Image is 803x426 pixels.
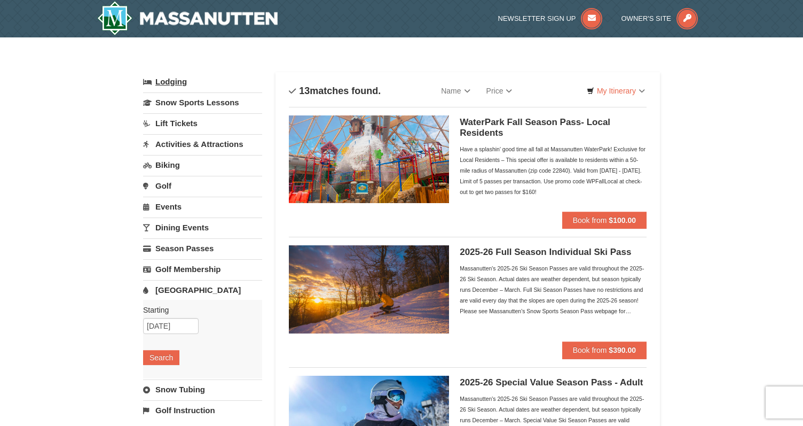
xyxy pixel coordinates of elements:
[433,80,478,102] a: Name
[621,14,698,22] a: Owner's Site
[143,280,262,300] a: [GEOGRAPHIC_DATA]
[498,14,576,22] span: Newsletter Sign Up
[143,400,262,420] a: Golf Instruction
[460,263,647,316] div: Massanutten's 2025-26 Ski Season Passes are valid throughout the 2025-26 Ski Season. Actual dates...
[143,259,262,279] a: Golf Membership
[299,86,310,96] span: 13
[562,342,647,359] button: Book from $390.00
[97,1,278,35] img: Massanutten Resort Logo
[478,80,521,102] a: Price
[143,155,262,175] a: Biking
[609,346,636,354] strong: $390.00
[289,115,449,203] img: 6619937-212-8c750e5f.jpg
[609,216,636,224] strong: $100.00
[143,305,254,315] label: Starting
[143,238,262,258] a: Season Passes
[460,117,647,138] h5: WaterPark Fall Season Pass- Local Residents
[460,247,647,258] h5: 2025-26 Full Season Individual Ski Pass
[143,197,262,216] a: Events
[498,14,603,22] a: Newsletter Sign Up
[143,113,262,133] a: Lift Tickets
[97,1,278,35] a: Massanutten Resort
[143,218,262,237] a: Dining Events
[143,72,262,91] a: Lodging
[460,144,647,197] div: Have a splashin' good time all fall at Massanutten WaterPark! Exclusive for Local Residents – Thi...
[143,92,262,112] a: Snow Sports Lessons
[562,212,647,229] button: Book from $100.00
[143,350,179,365] button: Search
[460,377,647,388] h5: 2025-26 Special Value Season Pass - Adult
[573,216,607,224] span: Book from
[143,176,262,196] a: Golf
[289,86,381,96] h4: matches found.
[143,134,262,154] a: Activities & Attractions
[289,245,449,333] img: 6619937-208-2295c65e.jpg
[573,346,607,354] span: Book from
[143,379,262,399] a: Snow Tubing
[621,14,672,22] span: Owner's Site
[580,83,652,99] a: My Itinerary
